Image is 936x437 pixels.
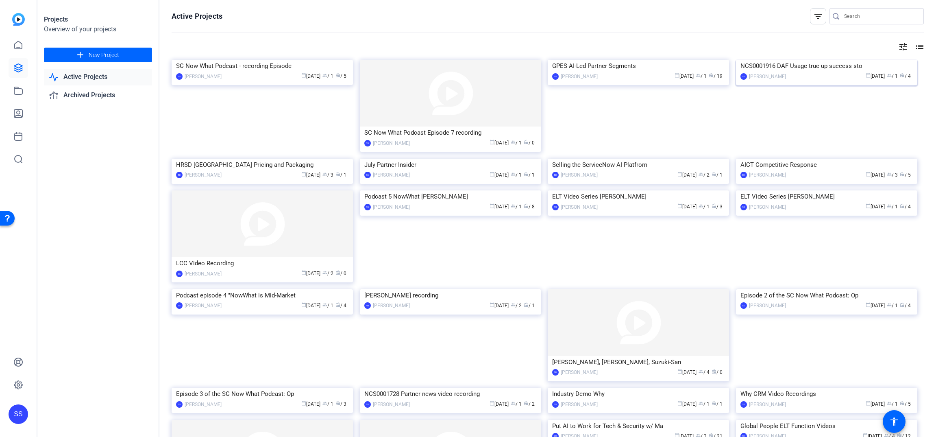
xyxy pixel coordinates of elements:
[511,203,516,208] span: group
[44,87,152,104] a: Archived Projects
[490,140,494,144] span: calendar_today
[900,73,911,79] span: / 4
[552,388,725,400] div: Industry Demo Why
[185,270,222,278] div: [PERSON_NAME]
[322,302,327,307] span: group
[887,401,892,406] span: group
[866,172,871,177] span: calendar_today
[185,400,222,409] div: [PERSON_NAME]
[511,140,522,146] span: / 1
[373,400,410,409] div: [PERSON_NAME]
[740,73,747,80] div: SS
[900,401,905,406] span: radio
[740,420,913,432] div: Global People ELT Function Videos
[561,400,598,409] div: [PERSON_NAME]
[176,159,348,171] div: HRSD [GEOGRAPHIC_DATA] Pricing and Packaging
[89,51,119,59] span: New Project
[866,73,871,78] span: calendar_today
[552,73,559,80] div: SS
[524,401,535,407] span: / 2
[172,11,222,21] h1: Active Projects
[524,204,535,210] span: / 8
[749,400,786,409] div: [PERSON_NAME]
[511,172,516,177] span: group
[322,401,327,406] span: group
[749,171,786,179] div: [PERSON_NAME]
[712,369,716,374] span: radio
[677,401,697,407] span: [DATE]
[490,172,509,178] span: [DATE]
[887,172,892,177] span: group
[699,401,710,407] span: / 1
[699,172,710,178] span: / 2
[322,271,333,276] span: / 2
[749,302,786,310] div: [PERSON_NAME]
[373,171,410,179] div: [PERSON_NAME]
[335,172,340,177] span: radio
[490,140,509,146] span: [DATE]
[364,302,371,309] div: AM
[373,302,410,310] div: [PERSON_NAME]
[561,368,598,376] div: [PERSON_NAME]
[696,73,707,79] span: / 1
[866,172,885,178] span: [DATE]
[887,303,898,308] span: / 1
[44,24,152,34] div: Overview of your projects
[524,303,535,308] span: / 1
[176,401,183,408] div: SS
[900,172,911,178] span: / 5
[561,171,598,179] div: [PERSON_NAME]
[511,401,522,407] span: / 1
[490,203,494,208] span: calendar_today
[44,69,152,85] a: Active Projects
[677,203,682,208] span: calendar_today
[301,271,320,276] span: [DATE]
[699,203,703,208] span: group
[552,190,725,203] div: ELT Video Series [PERSON_NAME]
[740,190,913,203] div: ELT Video Series [PERSON_NAME]
[335,270,340,275] span: radio
[511,172,522,178] span: / 1
[699,172,703,177] span: group
[709,73,714,78] span: radio
[677,369,682,374] span: calendar_today
[749,72,786,81] div: [PERSON_NAME]
[176,388,348,400] div: Episode 3 of the SC Now What Podcast: Op
[364,289,537,302] div: [PERSON_NAME] recording
[740,388,913,400] div: Why CRM Video Recordings
[740,401,747,408] div: SS
[898,42,908,52] mat-icon: tune
[322,401,333,407] span: / 1
[900,203,905,208] span: radio
[524,172,529,177] span: radio
[490,401,494,406] span: calendar_today
[335,302,340,307] span: radio
[490,204,509,210] span: [DATE]
[675,73,694,79] span: [DATE]
[696,73,701,78] span: group
[176,257,348,269] div: LCC Video Recording
[887,401,898,407] span: / 1
[335,73,340,78] span: radio
[709,73,723,79] span: / 19
[677,172,682,177] span: calendar_today
[511,303,522,308] span: / 2
[524,302,529,307] span: radio
[511,204,522,210] span: / 1
[887,73,892,78] span: group
[712,401,716,406] span: radio
[740,172,747,178] div: BD
[712,401,723,407] span: / 1
[900,401,911,407] span: / 5
[866,401,871,406] span: calendar_today
[561,203,598,211] div: [PERSON_NAME]
[490,303,509,308] span: [DATE]
[866,204,885,210] span: [DATE]
[712,369,723,375] span: / 0
[335,271,346,276] span: / 0
[552,356,725,368] div: [PERSON_NAME], [PERSON_NAME], Suzuki-San
[844,11,917,21] input: Search
[866,73,885,79] span: [DATE]
[364,190,537,203] div: Podcast 5 NowWhat [PERSON_NAME]
[677,401,682,406] span: calendar_today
